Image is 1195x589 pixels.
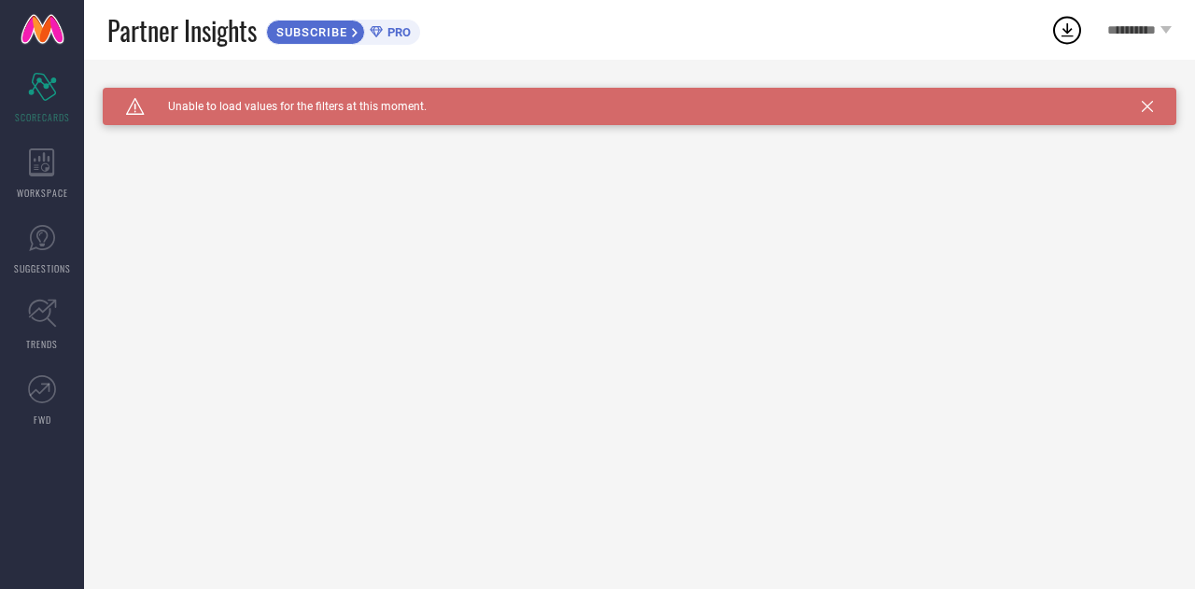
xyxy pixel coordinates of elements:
[14,261,71,275] span: SUGGESTIONS
[15,110,70,124] span: SCORECARDS
[17,186,68,200] span: WORKSPACE
[107,11,257,49] span: Partner Insights
[103,88,1176,103] div: Unable to load filters at this moment. Please try later.
[34,413,51,427] span: FWD
[383,25,411,39] span: PRO
[267,25,352,39] span: SUBSCRIBE
[1050,13,1084,47] div: Open download list
[26,337,58,351] span: TRENDS
[266,15,420,45] a: SUBSCRIBEPRO
[145,100,427,113] span: Unable to load values for the filters at this moment.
